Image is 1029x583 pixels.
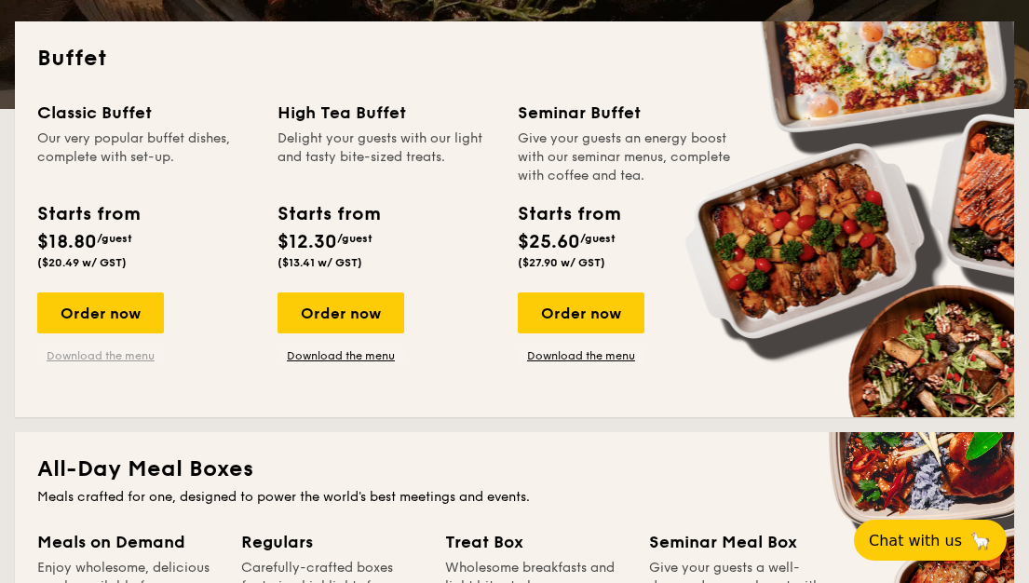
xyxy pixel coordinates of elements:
div: Meals crafted for one, designed to power the world's best meetings and events. [37,488,992,507]
span: ($13.41 w/ GST) [278,256,362,269]
div: Classic Buffet [37,100,255,126]
div: Regulars [241,529,423,555]
span: ($27.90 w/ GST) [518,256,605,269]
div: Order now [37,292,164,333]
span: Chat with us [869,532,962,549]
span: 🦙 [969,530,992,551]
div: Meals on Demand [37,529,219,555]
div: Delight your guests with our light and tasty bite-sized treats. [278,129,495,185]
div: Give your guests an energy boost with our seminar menus, complete with coffee and tea. [518,129,736,185]
div: Order now [278,292,404,333]
h2: Buffet [37,44,992,74]
span: $25.60 [518,231,580,253]
span: $18.80 [37,231,97,253]
span: /guest [337,232,372,245]
div: Order now [518,292,644,333]
div: Starts from [278,200,379,228]
h2: All-Day Meal Boxes [37,454,992,484]
div: Seminar Meal Box [649,529,831,555]
a: Download the menu [278,348,404,363]
span: /guest [97,232,132,245]
span: /guest [580,232,616,245]
div: Starts from [37,200,139,228]
div: Our very popular buffet dishes, complete with set-up. [37,129,255,185]
a: Download the menu [37,348,164,363]
div: Seminar Buffet [518,100,736,126]
span: ($20.49 w/ GST) [37,256,127,269]
div: Starts from [518,200,619,228]
button: Chat with us🦙 [854,520,1007,561]
span: $12.30 [278,231,337,253]
div: Treat Box [445,529,627,555]
a: Download the menu [518,348,644,363]
div: High Tea Buffet [278,100,495,126]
